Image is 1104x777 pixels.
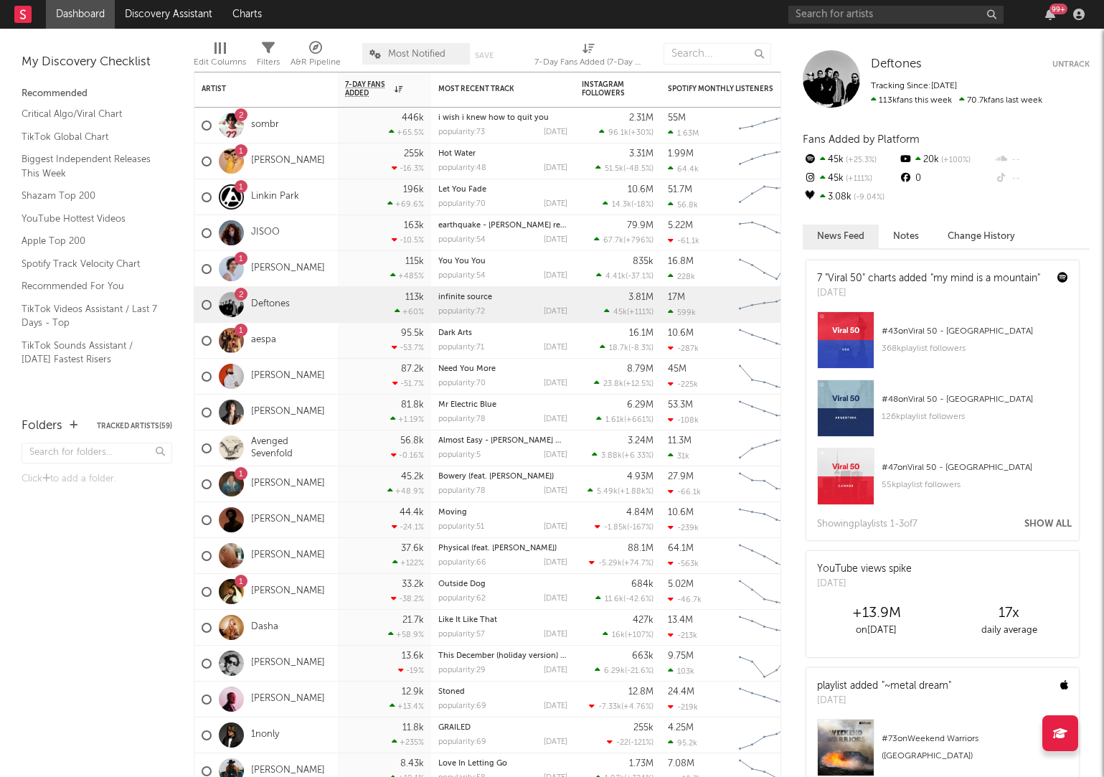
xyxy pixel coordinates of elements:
div: # 43 on Viral 50 - [GEOGRAPHIC_DATA] [882,323,1068,340]
div: 4.93M [627,472,654,481]
div: 4.84M [626,508,654,517]
button: News Feed [803,225,879,248]
div: 1.99M [668,149,694,159]
div: popularity: 70 [438,200,486,208]
svg: Chart title [732,287,797,323]
div: 1.63M [668,128,699,138]
div: 45M [668,364,687,374]
div: [DATE] [544,128,567,136]
div: A&R Pipeline [291,36,341,77]
div: Artist [202,85,309,93]
span: 1.61k [605,416,624,424]
div: 16.8M [668,257,694,266]
span: -42.6 % [626,595,651,603]
span: +6.33 % [624,452,651,460]
div: ( ) [604,307,654,316]
div: 33.2k [402,580,424,589]
div: 88.1M [628,544,654,553]
div: 37.6k [401,544,424,553]
input: Search... [664,43,771,65]
a: Shazam Top 200 [22,188,158,204]
a: "my mind is a mountain" [930,273,1040,283]
div: 45k [803,169,898,188]
span: 16k [612,631,625,639]
span: +1.88k % [620,488,651,496]
span: -9.04 % [851,194,884,202]
span: +100 % [939,156,971,164]
div: -46.7k [668,595,702,604]
div: -51.7 % [392,379,424,388]
svg: Chart title [732,395,797,430]
div: [DATE] [544,631,567,639]
div: 8.79M [627,364,654,374]
div: Outside Dog [438,580,567,588]
div: 79.9M [627,221,654,230]
a: Almost Easy - [PERSON_NAME] Mix [438,437,569,445]
div: ( ) [600,343,654,352]
a: [PERSON_NAME] [251,585,325,598]
div: 64.1M [668,544,694,553]
div: on [DATE] [810,622,943,639]
a: sombr [251,119,279,131]
div: [DATE] [817,577,912,591]
svg: Chart title [732,466,797,502]
div: Bowery (feat. Kings of Leon) [438,473,567,481]
span: 11.6k [605,595,623,603]
span: Most Notified [388,50,445,59]
div: +485 % [390,271,424,281]
div: 228k [668,272,695,281]
svg: Chart title [732,502,797,538]
svg: Chart title [732,215,797,251]
div: A&R Pipeline [291,54,341,71]
a: Bowery (feat. [PERSON_NAME]) [438,473,554,481]
a: Deftones [871,57,922,72]
div: -- [994,151,1090,169]
div: 3.08k [803,188,898,207]
span: 70.7k fans last week [871,96,1042,105]
svg: Chart title [732,143,797,179]
div: Edit Columns [194,36,246,77]
button: Notes [879,225,933,248]
svg: Chart title [732,108,797,143]
div: 2.31M [629,113,654,123]
a: Love In Letting Go [438,760,507,768]
div: 13.6k [402,651,424,661]
div: Hot Water [438,150,567,158]
div: 3.81M [628,293,654,302]
a: [PERSON_NAME] [251,478,325,490]
div: i wish i knew how to quit you [438,114,567,122]
div: +1.19 % [390,415,424,424]
div: 7-Day Fans Added (7-Day Fans Added) [534,36,642,77]
a: YouTube Hottest Videos [22,211,158,227]
div: popularity: 66 [438,559,486,567]
div: 3.24M [628,436,654,446]
div: 446k [402,113,424,123]
div: 20k [898,151,994,169]
a: [PERSON_NAME] [251,155,325,167]
div: popularity: 73 [438,128,485,136]
div: 10.6M [668,329,694,338]
a: Dasha [251,621,278,634]
span: 23.8k [603,380,623,388]
div: 55M [668,113,686,123]
div: -213k [668,631,697,640]
a: [PERSON_NAME] [251,514,325,526]
div: -- [994,169,1090,188]
div: 255k [404,149,424,159]
div: [DATE] [544,200,567,208]
a: earthquake - [PERSON_NAME] remix [438,222,574,230]
div: 196k [403,185,424,194]
div: [DATE] [544,451,567,459]
div: ( ) [595,594,654,603]
svg: Chart title [732,646,797,682]
div: 81.8k [401,400,424,410]
div: Click to add a folder. [22,471,172,488]
div: [DATE] [544,415,567,423]
div: 126k playlist followers [882,408,1068,425]
svg: Chart title [732,610,797,646]
div: Instagram Followers [582,80,632,98]
div: [DATE] [544,559,567,567]
div: +13.9M [810,605,943,622]
div: popularity: 54 [438,272,486,280]
a: Need You More [438,365,496,373]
